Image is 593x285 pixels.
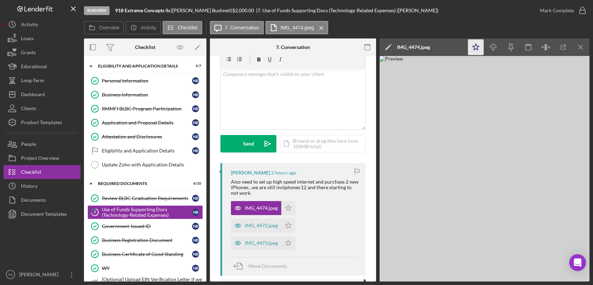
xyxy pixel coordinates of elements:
span: Move Documents [248,263,287,269]
a: Business Certificate of Good StandingNB [87,247,203,261]
div: Project Overview [21,151,59,167]
button: 7. Conversation [210,21,264,34]
div: Use of Funds Supporting Docs (Technology-Related Expenses) [102,207,192,218]
div: Activity [21,17,38,33]
div: | 7. Use of Funds Supporting Docs (Technology-Related Expenses) ([PERSON_NAME]) [256,8,438,13]
button: History [3,179,80,193]
div: N B [192,147,199,154]
text: PE [8,273,13,277]
a: Personal InformationNB [87,74,203,88]
button: PE[PERSON_NAME] [3,268,80,282]
div: Dashboard [21,87,45,103]
div: Review BLBC Graduation Requirements [102,195,192,201]
div: In Review [84,6,110,15]
div: Checklist [21,165,41,181]
button: Activity [3,17,80,31]
div: N B [192,119,199,126]
div: [PERSON_NAME] [231,170,270,176]
a: Application and Proposal DetailsNB [87,116,203,130]
label: 7. Conversation [225,25,259,30]
div: People [21,137,36,153]
div: Documents [21,193,46,209]
button: Checklist [3,165,80,179]
button: IMG_4472.jpeg [231,219,295,233]
a: Dashboard [3,87,80,101]
a: W9NB [87,261,203,275]
div: N B [192,265,199,272]
button: Documents [3,193,80,207]
button: Overview [84,21,124,34]
div: Eligibility and Application Details [98,64,184,68]
div: Government-Issued ID [102,223,192,229]
div: Eligibility and Application Details [102,148,192,154]
div: N B [192,77,199,84]
div: Loans [21,31,34,47]
a: RMMFI BLBC Program ParticipationNB [87,102,203,116]
label: Activity [141,25,156,30]
div: Business Certificate of Good Standing [102,251,192,257]
div: N B [192,133,199,140]
div: Update Zoho with Application Details [102,162,203,168]
div: | [115,8,172,13]
button: Product Templates [3,115,80,129]
div: Grants [21,45,36,61]
button: Move Documents [231,257,294,275]
button: Grants [3,45,80,59]
div: Clients [21,101,36,117]
button: IMG_4474.jpeg [266,21,329,34]
div: N B [192,251,199,258]
div: Application and Proposal Details [102,120,192,126]
button: Loans [3,31,80,45]
div: Educational [21,59,47,75]
a: Business InformationNB [87,88,203,102]
button: IMG_4473.jpeg [231,236,295,250]
button: Educational [3,59,80,73]
div: Document Templates [21,207,67,223]
div: N B [192,195,199,202]
label: IMG_4474.jpeg [281,25,314,30]
label: Checklist [178,25,198,30]
a: Project Overview [3,151,80,165]
tspan: 7 [94,210,96,214]
button: Mark Complete [533,3,590,17]
time: 2025-08-21 21:04 [271,170,296,176]
div: Send [243,135,254,152]
div: Long-Term [21,73,44,89]
a: Government-Issued IDNB [87,219,203,233]
button: Long-Term [3,73,80,87]
button: Document Templates [3,207,80,221]
div: 5 / 7 [189,64,201,68]
div: Product Templates [21,115,62,131]
a: Update Zoho with Application Details [87,158,203,172]
a: Eligibility and Application DetailsNB [87,144,203,158]
div: History [21,179,37,195]
button: People [3,137,80,151]
img: Preview [380,56,590,282]
div: N B [192,209,199,216]
div: Attestation and Disclosures [102,134,192,140]
button: Clients [3,101,80,115]
div: Business Information [102,92,192,98]
div: W9 [102,265,192,271]
div: N B [192,223,199,230]
button: Send [220,135,276,152]
div: N B [192,105,199,112]
div: Open Intercom Messenger [569,254,586,271]
a: 7Use of Funds Supporting Docs (Technology-Related Expenses)NB [87,205,203,219]
div: [PERSON_NAME] [17,268,63,283]
button: Checklist [163,21,202,34]
label: Overview [99,25,119,30]
div: Mark Complete [540,3,574,17]
div: Required Documents [98,181,184,186]
div: Business Registration Document [102,237,192,243]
